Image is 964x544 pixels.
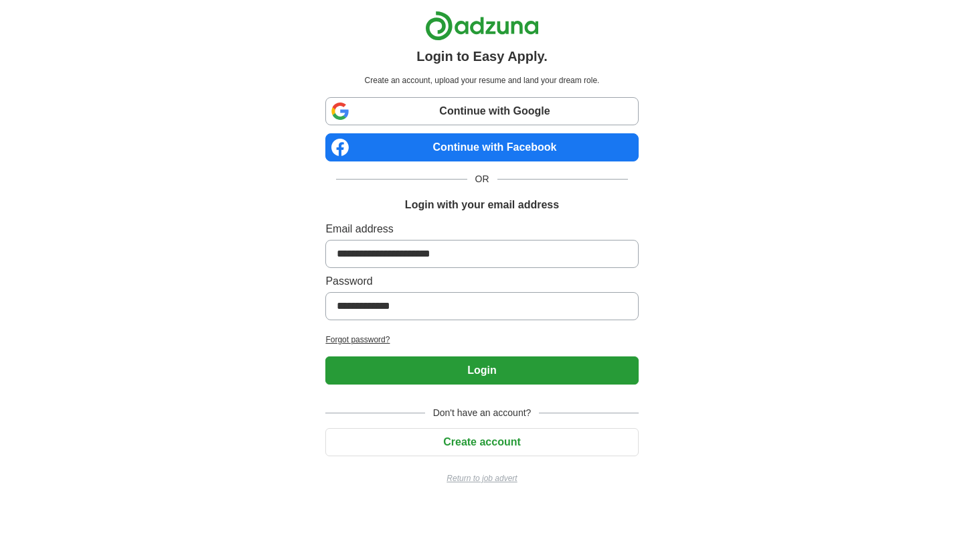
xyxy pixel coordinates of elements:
img: Adzuna logo [425,11,539,41]
label: Email address [325,221,638,237]
span: OR [467,172,497,186]
button: Login [325,356,638,385]
a: Return to job advert [325,472,638,484]
button: Create account [325,428,638,456]
a: Continue with Facebook [325,133,638,161]
h1: Login with your email address [405,197,559,213]
span: Don't have an account? [425,406,540,420]
p: Create an account, upload your resume and land your dream role. [328,74,635,86]
h1: Login to Easy Apply. [416,46,548,66]
a: Continue with Google [325,97,638,125]
label: Password [325,273,638,289]
a: Forgot password? [325,334,638,346]
a: Create account [325,436,638,448]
